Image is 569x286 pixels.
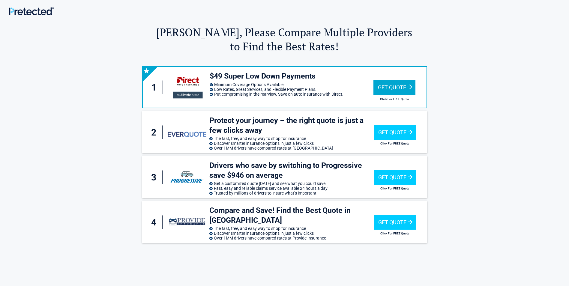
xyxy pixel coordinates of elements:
img: provide-insurance's logo [168,213,206,231]
li: Over 1MM drivers have compared rates at [GEOGRAPHIC_DATA] [209,146,374,150]
li: Over 1MM drivers have compared rates at Provide Insurance [209,236,374,240]
li: Trusted by millions of drivers to insure what’s important [209,191,374,195]
li: Discover smarter insurance options in just a few clicks [209,141,374,146]
li: The fast, free, and easy way to shop for insurance [209,226,374,231]
li: Get a customized quote [DATE] and see what you could save [209,181,374,186]
h3: Compare and Save! Find the Best Quote in [GEOGRAPHIC_DATA] [209,206,374,225]
img: progressive's logo [168,168,206,186]
img: directauto's logo [168,72,206,102]
div: 3 [148,171,163,184]
div: 2 [148,126,163,139]
img: everquote's logo [168,132,206,137]
li: Put compromising in the rearview. Save on auto insurance with Direct. [210,92,373,97]
h2: Click For FREE Quote [373,97,415,101]
li: Discover smarter insurance options in just a few clicks [209,231,374,236]
div: 1 [149,81,163,94]
li: Minimum Coverage Options Available. [210,82,373,87]
li: Low Rates, Great Services, and Flexible Payment Plans. [210,87,373,92]
div: Get Quote [374,170,416,185]
div: Get Quote [373,80,415,95]
h2: Click For FREE Quote [374,142,416,145]
img: Main Logo [9,7,54,15]
h3: Drivers who save by switching to Progressive save $946 on average [209,161,374,180]
h2: [PERSON_NAME], Please Compare Multiple Providers to Find the Best Rates! [142,25,427,53]
h3: Protect your journey – the right quote is just a few clicks away [209,116,374,135]
h3: $49 Super Low Down Payments [210,71,373,81]
div: Get Quote [374,215,416,230]
div: 4 [148,216,163,229]
li: The fast, free, and easy way to shop for insurance [209,136,374,141]
div: Get Quote [374,125,416,140]
li: Fast, easy and reliable claims service available 24 hours a day [209,186,374,191]
h2: Click For FREE Quote [374,187,416,190]
h2: Click For FREE Quote [374,232,416,235]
